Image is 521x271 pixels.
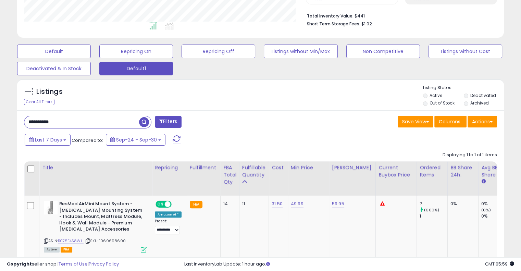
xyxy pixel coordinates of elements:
a: 31.50 [272,200,283,207]
button: Default [17,45,91,58]
div: Min Price [291,164,326,171]
div: Displaying 1 to 1 of 1 items [443,152,497,158]
b: Short Term Storage Fees: [307,21,360,27]
button: Deactivated & In Stock [17,62,91,75]
span: FBA [61,247,72,252]
strong: Copyright [7,261,32,267]
span: Sep-24 - Sep-30 [116,136,157,143]
button: Filters [155,116,182,128]
button: Default1 [99,62,173,75]
div: BB Share 24h. [450,164,475,178]
small: (600%) [424,207,439,213]
li: $441 [307,11,492,20]
span: 2025-10-8 05:59 GMT [485,261,514,267]
div: 0% [481,213,509,219]
a: B075F4S8WH [58,238,84,244]
label: Active [430,93,442,98]
div: [PERSON_NAME] [332,164,373,171]
div: FBA Total Qty [223,164,236,186]
h5: Listings [36,87,63,97]
label: Out of Stock [430,100,455,106]
button: Repricing Off [182,45,255,58]
div: 11 [242,201,263,207]
div: 1 [420,213,447,219]
span: Columns [439,118,460,125]
div: Fulfillment [190,164,218,171]
div: Last InventoryLab Update: 1 hour ago. [184,261,514,268]
div: Amazon AI * [155,211,182,218]
div: 0% [481,201,509,207]
span: Compared to: [72,137,103,144]
div: Cost [272,164,285,171]
small: (0%) [481,207,491,213]
small: Avg BB Share. [481,178,485,185]
div: 14 [223,201,234,207]
div: Title [42,164,149,171]
button: Save View [398,116,433,127]
div: Ordered Items [420,164,445,178]
span: | SKU: 1069698690 [85,238,126,244]
div: seller snap | | [7,261,119,268]
div: Clear All Filters [24,99,54,105]
div: 0% [450,201,473,207]
img: 315dsVFD38L._SL40_.jpg [44,201,58,214]
span: ON [156,201,165,207]
button: Listings without Min/Max [264,45,337,58]
button: Listings without Cost [429,45,502,58]
a: Terms of Use [59,261,88,267]
button: Non Competitive [346,45,420,58]
div: 7 [420,201,447,207]
span: Last 7 Days [35,136,62,143]
button: Columns [434,116,467,127]
label: Deactivated [470,93,496,98]
div: Current Buybox Price [379,164,414,178]
span: $1.02 [361,21,372,27]
span: All listings currently available for purchase on Amazon [44,247,60,252]
span: OFF [171,201,182,207]
button: Actions [468,116,497,127]
div: Avg BB Share [481,164,506,178]
button: Sep-24 - Sep-30 [106,134,165,146]
p: Listing States: [423,85,504,91]
b: Total Inventory Value: [307,13,353,19]
div: Repricing [155,164,184,171]
label: Archived [470,100,488,106]
small: FBA [190,201,202,208]
button: Last 7 Days [25,134,71,146]
button: Repricing On [99,45,173,58]
div: Preset: [155,219,182,234]
b: ResMed AirMini Mount System - [MEDICAL_DATA] Mounting System - Includes Mount, Mattress Module, H... [59,201,142,234]
a: 59.95 [332,200,344,207]
div: Fulfillable Quantity [242,164,266,178]
a: Privacy Policy [89,261,119,267]
a: 49.99 [291,200,303,207]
